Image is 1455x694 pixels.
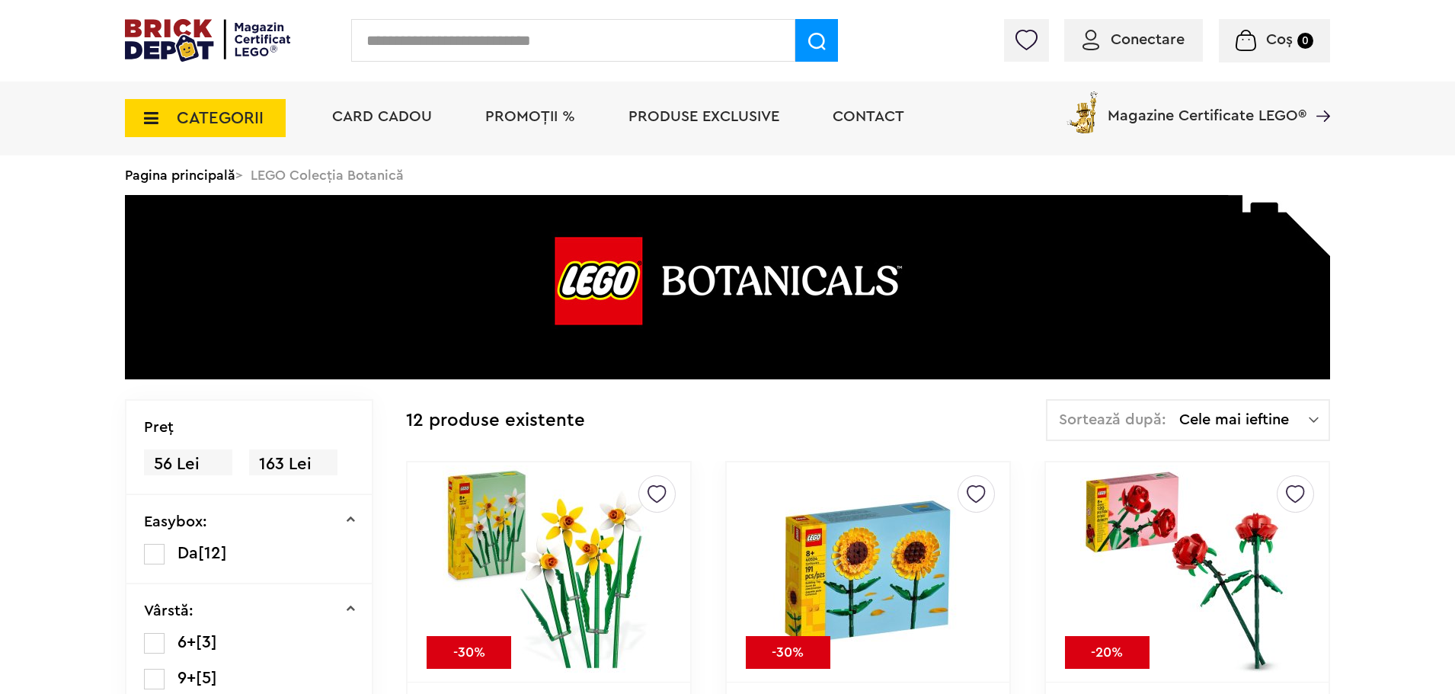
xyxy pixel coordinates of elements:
span: CATEGORII [177,110,264,126]
span: Sortează după: [1059,412,1166,427]
span: Conectare [1111,32,1185,47]
a: Contact [833,109,904,124]
img: Floarea soarelui [761,495,974,649]
span: [3] [196,634,217,651]
small: 0 [1297,33,1313,49]
a: PROMOȚII % [485,109,575,124]
p: Easybox: [144,514,207,529]
p: Preţ [144,420,174,435]
span: Coș [1266,32,1293,47]
a: Conectare [1082,32,1185,47]
div: > LEGO Colecția Botanică [125,155,1330,195]
span: Cele mai ieftine [1179,412,1309,427]
img: Trandafiri LEGO [1080,465,1294,679]
div: -30% [746,636,830,669]
a: Pagina principală [125,168,235,182]
img: Narcise [443,465,656,679]
span: [5] [196,670,217,686]
span: 6+ [177,634,196,651]
span: Magazine Certificate LEGO® [1108,88,1306,123]
div: -30% [427,636,511,669]
a: Magazine Certificate LEGO® [1306,88,1330,104]
div: -20% [1065,636,1150,669]
span: 56 Lei [144,449,232,479]
a: Card Cadou [332,109,432,124]
span: 9+ [177,670,196,686]
span: Da [177,545,198,561]
a: Produse exclusive [628,109,779,124]
img: LEGO Colecția Botanică [125,195,1330,379]
span: 163 Lei [249,449,337,479]
p: Vârstă: [144,603,193,619]
div: 12 produse existente [406,399,585,443]
span: [12] [198,545,227,561]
